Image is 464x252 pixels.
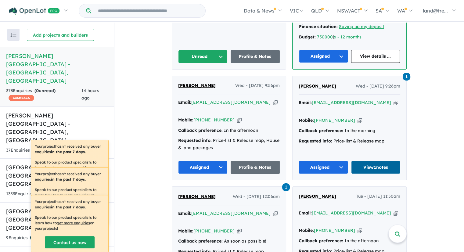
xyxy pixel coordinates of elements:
[299,100,312,105] strong: Email:
[35,215,105,231] p: Speak to our product specialists to learn how to on your projects !
[27,29,94,41] button: Add projects and builders
[358,227,362,234] button: Copy
[334,34,361,40] a: 6 - 12 months
[51,149,86,154] b: in the past 7 days.
[299,238,343,243] strong: Callback preference:
[178,117,193,123] strong: Mobile:
[178,193,216,200] a: [PERSON_NAME]
[57,221,90,225] u: get more enquiries
[81,88,99,101] span: 14 hours ago
[299,24,338,29] strong: Finance situation:
[35,144,105,155] p: Your project hasn't received any buyer enquiries
[299,128,343,133] strong: Callback preference:
[231,161,280,174] a: Profile & Notes
[237,117,242,123] button: Copy
[299,138,400,145] div: Price-list & Release map
[51,177,86,182] b: in the past 7 days.
[299,228,314,233] strong: Mobile:
[356,193,400,200] span: Tue - [DATE] 11:50am
[235,82,280,89] span: Wed - [DATE] 9:56pm
[34,88,56,93] strong: ( unread)
[178,50,228,63] button: Unread
[178,238,223,244] strong: Callback preference:
[394,99,398,106] button: Copy
[178,228,193,234] strong: Mobile:
[299,138,332,144] strong: Requested info:
[6,190,64,198] div: 1353 Enquir ies
[92,4,204,17] input: Try estate name, suburb, builder or developer
[282,183,290,191] a: 1
[57,165,90,170] u: get more enquiries
[317,34,333,40] a: 750000
[314,117,355,123] a: [PHONE_NUMBER]
[9,7,60,15] img: Openlot PRO Logo White
[312,100,391,105] a: [EMAIL_ADDRESS][DOMAIN_NAME]
[339,24,384,29] a: Saving up my deposit
[10,33,16,37] img: sort.svg
[51,205,86,209] b: in the past 7 days.
[299,83,336,90] a: [PERSON_NAME]
[193,117,235,123] a: [PHONE_NUMBER]
[178,82,216,89] a: [PERSON_NAME]
[178,128,223,133] strong: Callback preference:
[282,183,290,191] span: 1
[237,228,242,234] button: Copy
[9,95,34,101] span: CASHBACK
[191,211,271,216] a: [EMAIL_ADDRESS][DOMAIN_NAME]
[6,207,108,232] h5: [GEOGRAPHIC_DATA] - [GEOGRAPHIC_DATA] , [GEOGRAPHIC_DATA]
[178,137,280,152] div: Price-list & Release map, House & land packages
[178,211,191,216] strong: Email:
[30,234,56,241] span: SOLD
[273,99,278,106] button: Copy
[351,50,400,63] a: View details ...
[233,193,280,200] span: Wed - [DATE] 12:06am
[299,210,312,216] strong: Email:
[6,234,56,242] div: 9 Enquir ies
[178,238,280,245] div: As soon as possible!
[6,52,108,85] h5: [PERSON_NAME][GEOGRAPHIC_DATA] - [GEOGRAPHIC_DATA] , [GEOGRAPHIC_DATA]
[57,193,90,197] u: get more enquiries
[299,117,314,123] strong: Mobile:
[6,87,81,102] div: 373 Enquir ies
[358,117,362,124] button: Copy
[191,99,271,105] a: [EMAIL_ADDRESS][DOMAIN_NAME]
[6,111,108,144] h5: [PERSON_NAME] [GEOGRAPHIC_DATA] - [GEOGRAPHIC_DATA] , [GEOGRAPHIC_DATA]
[351,161,401,174] a: View1notes
[231,50,280,63] a: Profile & Notes
[314,228,355,233] a: [PHONE_NUMBER]
[6,147,59,154] div: 37 Enquir ies
[403,72,410,80] a: 1
[312,210,391,216] a: [EMAIL_ADDRESS][DOMAIN_NAME]
[178,138,212,143] strong: Requested info:
[35,171,105,182] p: Your project hasn't received any buyer enquiries
[403,73,410,81] span: 1
[299,161,348,174] button: Assigned
[356,83,400,90] span: Wed - [DATE] 9:26pm
[273,210,278,217] button: Copy
[299,34,316,40] strong: Budget:
[299,127,400,135] div: In the morning
[45,236,95,248] a: Contact us now
[178,161,228,174] button: Assigned
[35,160,105,176] p: Speak to our product specialists to learn how to on your projects !
[193,228,235,234] a: [PHONE_NUMBER]
[299,193,336,200] a: [PERSON_NAME]
[299,50,348,63] button: Assigned
[36,88,39,93] span: 0
[299,237,400,245] div: In the afternoon
[6,163,108,188] h5: [GEOGRAPHIC_DATA] - [GEOGRAPHIC_DATA] , [GEOGRAPHIC_DATA]
[423,8,448,14] span: land@tre...
[178,127,280,134] div: In the afternoon
[35,199,105,210] p: Your project hasn't received any buyer enquiries
[299,83,336,89] span: [PERSON_NAME]
[178,83,216,88] span: [PERSON_NAME]
[178,194,216,199] span: [PERSON_NAME]
[35,187,105,203] p: Speak to our product specialists to learn how to on your projects !
[178,99,191,105] strong: Email:
[299,34,400,41] div: |
[394,210,398,216] button: Copy
[299,193,336,199] span: [PERSON_NAME]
